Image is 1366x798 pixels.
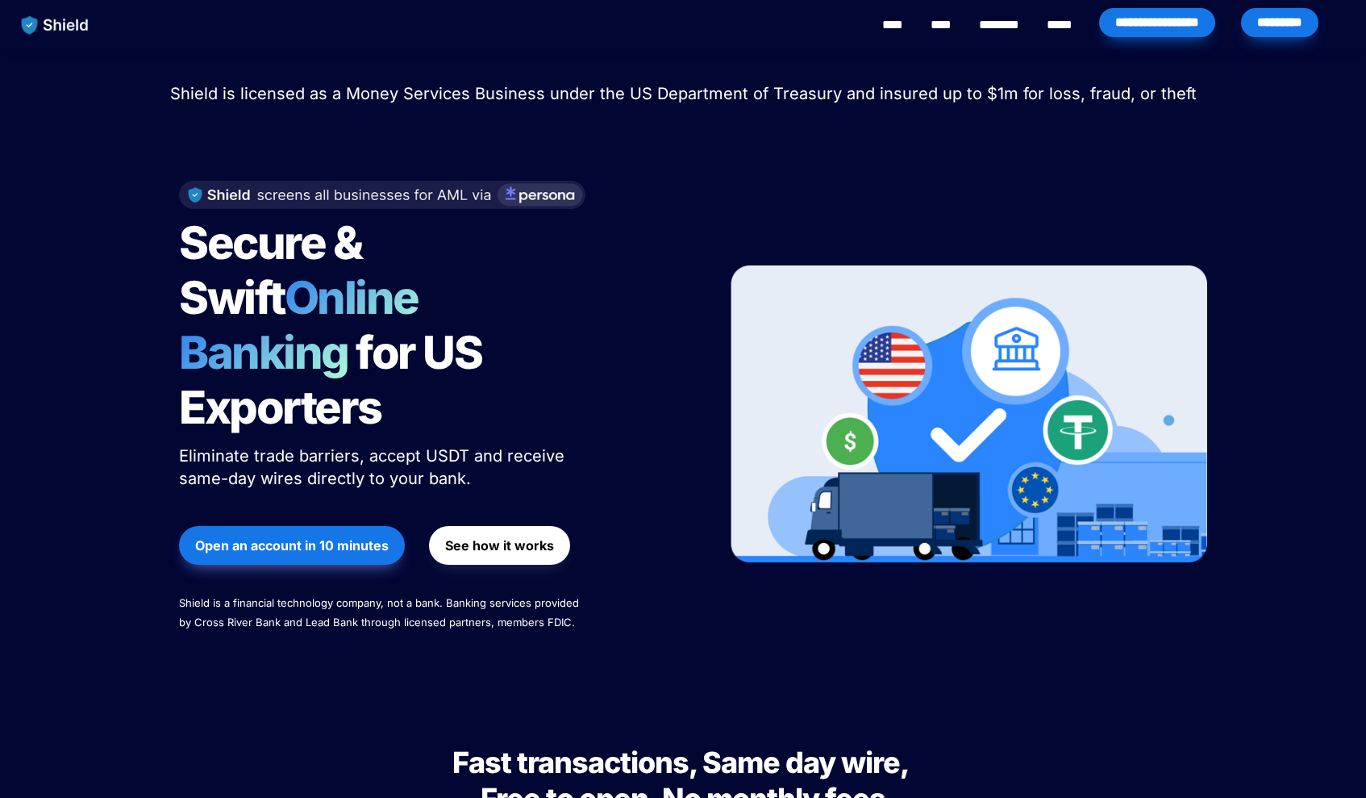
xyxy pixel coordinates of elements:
span: Shield is licensed as a Money Services Business under the US Department of Treasury and insured u... [170,84,1197,103]
span: Online Banking [179,270,435,380]
button: See how it works [429,526,570,565]
a: Open an account in 10 minutes [179,518,405,573]
span: Eliminate trade barriers, accept USDT and receive same-day wires directly to your bank. [179,446,569,488]
strong: Open an account in 10 minutes [195,537,389,554]
img: website logo [14,8,97,42]
a: See how it works [429,518,570,573]
span: Shield is a financial technology company, not a bank. Banking services provided by Cross River Ba... [179,596,582,629]
span: for US Exporters [179,325,489,435]
button: Open an account in 10 minutes [179,526,405,565]
span: Secure & Swift [179,215,369,325]
strong: See how it works [445,537,554,554]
